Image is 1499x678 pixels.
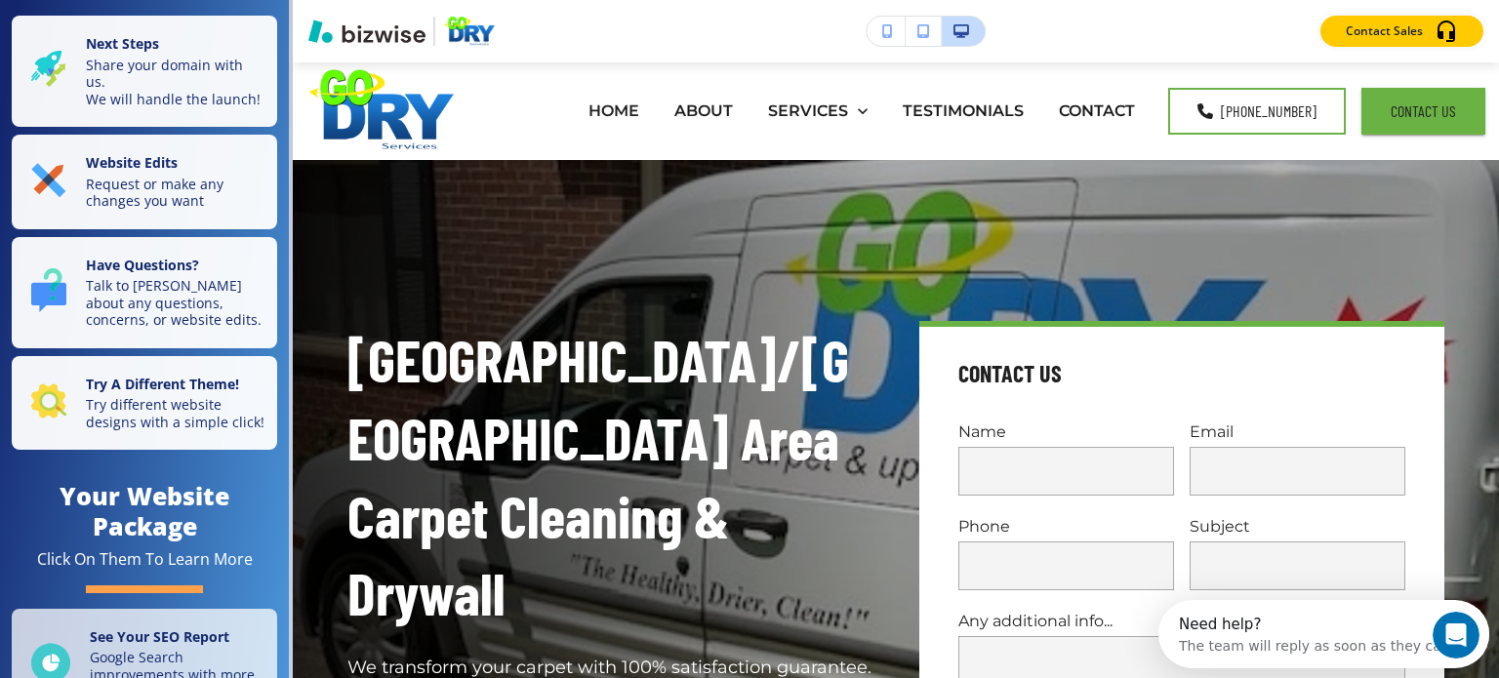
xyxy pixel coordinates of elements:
p: Any additional info... [958,610,1405,632]
p: TESTIMONIALS [903,100,1024,122]
a: [PHONE_NUMBER] [1168,88,1346,135]
p: HOME [588,100,639,122]
p: Phone [958,515,1174,538]
h4: Contact Us [958,358,1062,389]
img: Your Logo [443,17,496,45]
img: GO DRY SERVICES [306,69,457,151]
strong: Try A Different Theme! [86,375,239,393]
iframe: Intercom live chat discovery launcher [1158,600,1489,668]
p: Try different website designs with a simple click! [86,396,265,430]
h1: [GEOGRAPHIC_DATA]/[GEOGRAPHIC_DATA] Area Carpet Cleaning & Drywall [347,321,872,632]
p: CONTACT [1059,100,1135,122]
p: ABOUT [674,100,733,122]
strong: Next Steps [86,34,159,53]
h4: Your Website Package [12,481,277,541]
p: Subject [1190,515,1405,538]
p: Name [958,420,1174,443]
p: Email [1190,420,1405,443]
p: Contact Sales [1346,22,1423,40]
button: Next StepsShare your domain with us.We will handle the launch! [12,16,277,127]
div: Need help? [20,17,292,32]
span: We transform your carpet with 100% satisfaction guarantee. [347,657,871,678]
div: The team will reply as soon as they can [20,32,292,53]
p: Talk to [PERSON_NAME] about any questions, concerns, or website edits. [86,277,265,329]
button: Try A Different Theme!Try different website designs with a simple click! [12,356,277,451]
button: Have Questions?Talk to [PERSON_NAME] about any questions, concerns, or website edits. [12,237,277,348]
button: CONTACT US [1361,88,1485,135]
p: Share your domain with us. We will handle the launch! [86,57,265,108]
div: Open Intercom Messenger [8,8,349,61]
p: Request or make any changes you want [86,176,265,210]
p: SERVICES [768,100,848,122]
div: Click On Them To Learn More [37,549,253,570]
strong: Have Questions? [86,256,199,274]
iframe: Intercom live chat [1433,612,1479,658]
button: Website EditsRequest or make any changes you want [12,135,277,229]
img: Bizwise Logo [308,20,425,43]
strong: Website Edits [86,153,178,172]
strong: See Your SEO Report [90,627,229,646]
button: Contact Sales [1320,16,1483,47]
